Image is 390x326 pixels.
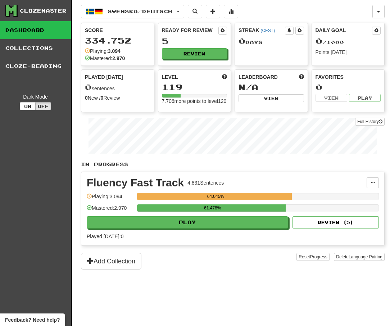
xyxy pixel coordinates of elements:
button: Add Collection [81,253,141,270]
span: N/A [239,82,258,92]
span: 0 [85,82,92,92]
div: Points [DATE] [316,49,381,56]
strong: 3.094 [108,48,121,54]
div: New / Review [85,94,150,101]
div: 7.706 more points to level 120 [162,98,227,105]
div: Score [85,27,150,34]
button: More stats [224,5,238,18]
span: Language Pairing [349,254,382,259]
div: 4.831 Sentences [187,179,224,186]
button: Svenska/Deutsch [81,5,184,18]
div: 334.752 [85,36,150,45]
span: Progress [310,254,327,259]
div: Dark Mode [5,93,65,100]
button: ResetProgress [296,253,329,261]
button: On [20,102,36,110]
a: (CEST) [260,28,275,33]
div: Mastered: [85,55,125,62]
div: Streak [239,27,285,34]
div: Playing: 3.094 [87,193,133,205]
button: Play [87,216,288,228]
button: Review [162,48,227,59]
a: Full History [355,118,385,126]
div: Fluency Fast Track [87,177,184,188]
span: 0 [316,36,322,46]
span: Open feedback widget [5,316,60,323]
div: 61.478% [139,204,286,212]
span: Played [DATE]: 0 [87,234,123,239]
strong: 0 [101,95,104,101]
div: Mastered: 2.970 [87,204,133,216]
button: Off [35,102,51,110]
div: sentences [85,83,150,92]
div: Clozemaster [20,7,67,14]
strong: 2.970 [112,55,125,61]
span: 0 [239,36,245,46]
div: Favorites [316,73,381,81]
div: 0 [316,83,381,92]
div: Day s [239,37,304,46]
span: Svenska / Deutsch [108,8,172,14]
button: DeleteLanguage Pairing [334,253,385,261]
span: This week in points, UTC [299,73,304,81]
div: Daily Goal [316,27,372,35]
button: Add sentence to collection [206,5,220,18]
div: Playing: [85,47,121,55]
div: 5 [162,37,227,46]
div: Ready for Review [162,27,219,34]
span: / 1000 [316,39,344,45]
div: 64.045% [139,193,292,200]
span: Level [162,73,178,81]
div: 119 [162,83,227,92]
button: Review (5) [292,216,379,228]
button: Play [349,94,381,102]
span: Played [DATE] [85,73,123,81]
strong: 0 [85,95,88,101]
span: Score more points to level up [222,73,227,81]
button: View [316,94,347,102]
p: In Progress [81,161,385,168]
button: View [239,94,304,102]
button: Search sentences [188,5,202,18]
span: Leaderboard [239,73,278,81]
